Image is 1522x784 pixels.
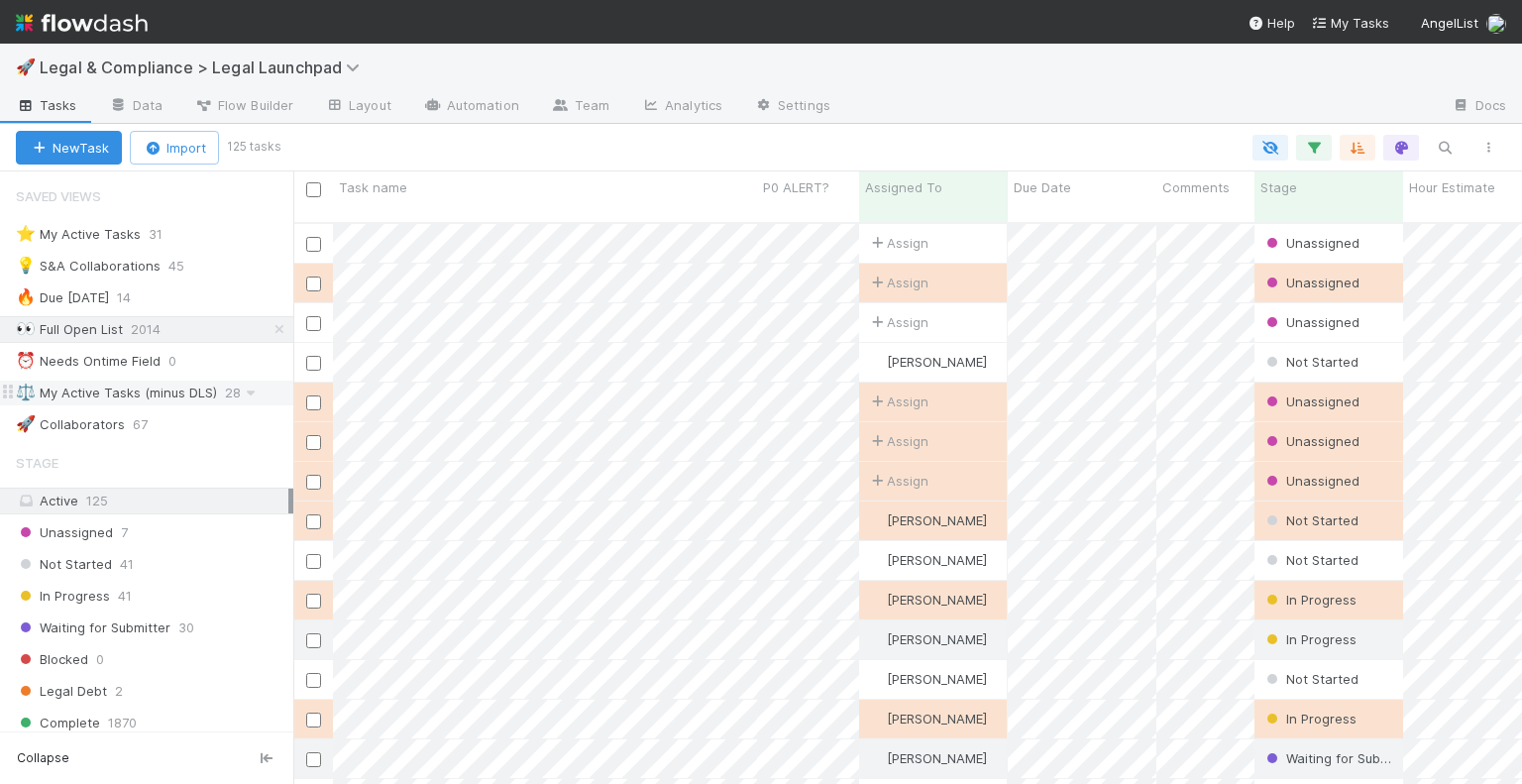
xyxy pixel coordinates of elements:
[168,349,196,374] span: 0
[133,412,167,437] span: 67
[306,633,321,648] input: Toggle Row Selected
[16,257,36,274] span: 💡
[149,222,182,247] span: 31
[16,317,123,342] div: Full Open List
[306,277,321,291] input: Toggle Row Selected
[306,237,321,252] input: Toggle Row Selected
[1262,550,1359,570] div: Not Started
[867,550,987,570] div: [PERSON_NAME]
[1262,354,1359,370] span: Not Started
[16,679,107,704] span: Legal Debt
[1262,235,1359,251] span: Unassigned
[118,584,132,609] span: 41
[96,647,104,672] span: 0
[1014,177,1071,197] span: Due Date
[1262,510,1359,530] div: Not Started
[625,91,738,123] a: Analytics
[16,131,122,165] button: NewTask
[306,594,321,609] input: Toggle Row Selected
[130,131,219,165] button: Import
[1262,629,1357,649] div: In Progress
[306,395,321,410] input: Toggle Row Selected
[227,138,281,156] small: 125 tasks
[16,222,141,247] div: My Active Tasks
[306,316,321,331] input: Toggle Row Selected
[1262,352,1359,372] div: Not Started
[867,471,928,491] span: Assign
[1262,669,1359,689] div: Not Started
[306,554,321,569] input: Toggle Row Selected
[86,493,108,508] span: 125
[306,752,321,767] input: Toggle Row Selected
[867,312,928,332] span: Assign
[407,91,535,123] a: Automation
[867,590,987,610] div: [PERSON_NAME]
[1262,512,1359,528] span: Not Started
[178,91,309,123] a: Flow Builder
[868,750,884,766] img: avatar_0b1dbcb8-f701-47e0-85bc-d79ccc0efe6c.png
[194,95,293,115] span: Flow Builder
[868,711,884,727] img: avatar_b5be9b1b-4537-4870-b8e7-50cc2287641b.png
[1311,15,1389,31] span: My Tasks
[867,273,928,292] span: Assign
[16,443,58,483] span: Stage
[16,285,109,310] div: Due [DATE]
[16,520,113,545] span: Unassigned
[16,584,110,609] span: In Progress
[1162,177,1230,197] span: Comments
[1262,750,1417,766] span: Waiting for Submitter
[887,750,987,766] span: [PERSON_NAME]
[1262,631,1357,647] span: In Progress
[1262,233,1359,253] div: Unassigned
[306,475,321,490] input: Toggle Row Selected
[1262,275,1359,290] span: Unassigned
[306,713,321,728] input: Toggle Row Selected
[306,673,321,688] input: Toggle Row Selected
[887,711,987,727] span: [PERSON_NAME]
[1262,433,1359,449] span: Unassigned
[867,233,928,253] span: Assign
[867,392,928,411] span: Assign
[120,552,134,577] span: 41
[121,520,128,545] span: 7
[867,431,928,451] span: Assign
[16,616,170,640] span: Waiting for Submitter
[16,95,77,115] span: Tasks
[168,254,204,279] span: 45
[16,6,148,40] img: logo-inverted-e16ddd16eac7371096b0.svg
[867,510,987,530] div: [PERSON_NAME]
[16,352,36,369] span: ⏰
[1262,314,1359,330] span: Unassigned
[1262,590,1357,610] div: In Progress
[535,91,625,123] a: Team
[887,631,987,647] span: [PERSON_NAME]
[1262,393,1359,409] span: Unassigned
[1262,473,1359,489] span: Unassigned
[16,225,36,242] span: ⭐
[1262,592,1357,608] span: In Progress
[1260,177,1297,197] span: Stage
[1262,711,1357,727] span: In Progress
[306,182,321,197] input: Toggle All Rows Selected
[867,669,987,689] div: [PERSON_NAME]
[1262,671,1359,687] span: Not Started
[1421,15,1478,31] span: AngelList
[1486,14,1506,34] img: avatar_ba76ddef-3fd0-4be4-9bc3-126ad567fcd5.png
[763,177,829,197] span: P0 ALERT?
[16,349,161,374] div: Needs Ontime Field
[178,616,194,640] span: 30
[1262,431,1359,451] div: Unassigned
[16,711,100,735] span: Complete
[339,177,407,197] span: Task name
[1262,312,1359,332] div: Unassigned
[887,552,987,568] span: [PERSON_NAME]
[108,711,137,735] span: 1870
[16,381,217,405] div: My Active Tasks (minus DLS)
[115,679,123,704] span: 2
